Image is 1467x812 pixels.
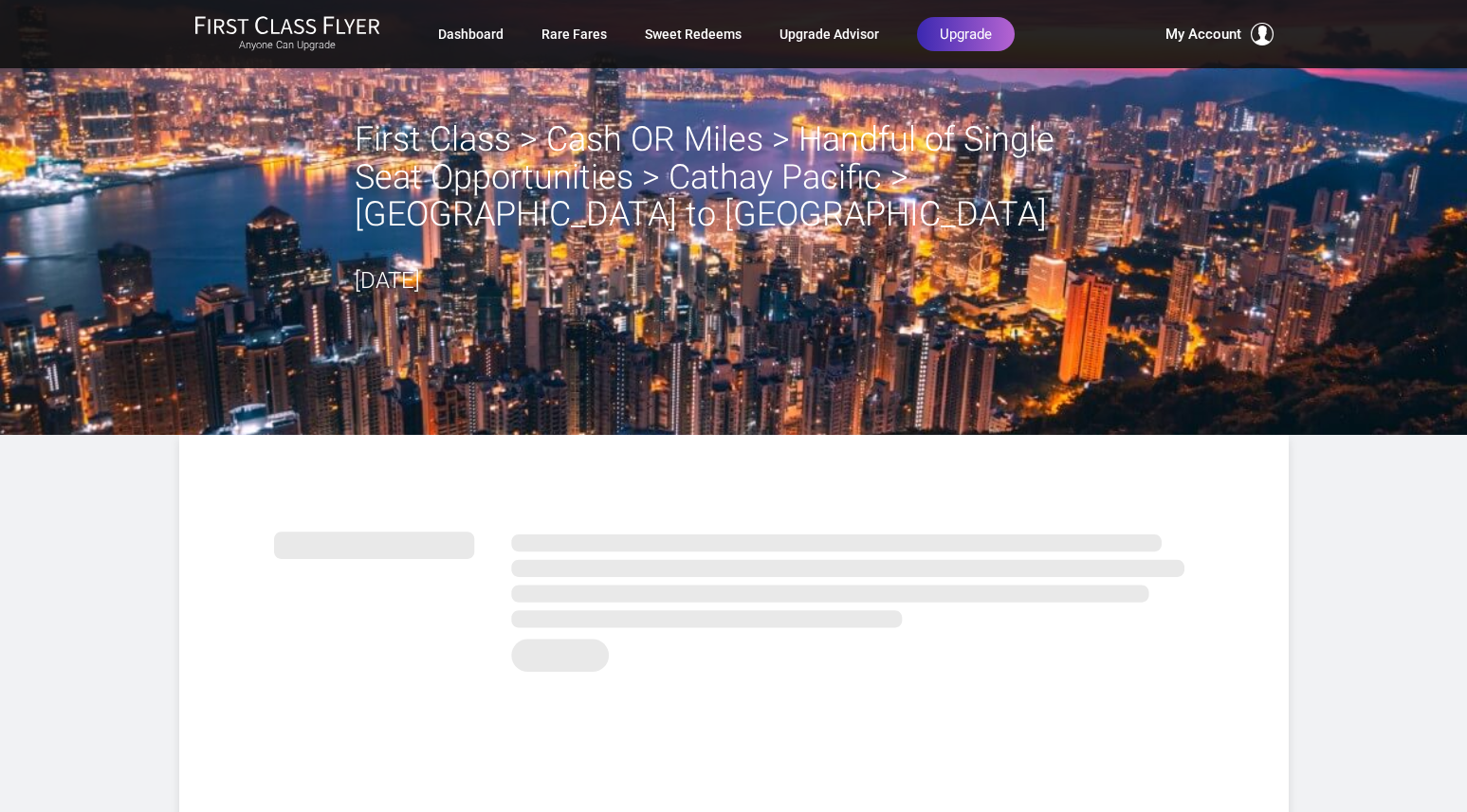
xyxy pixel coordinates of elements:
[355,121,1113,234] h2: First Class > Cash OR Miles > Handful of Single Seat Opportunities > Cathay Pacific > [GEOGRAPHIC...
[194,15,380,53] a: First Class FlyerAnyone Can Upgrade
[194,39,380,52] small: Anyone Can Upgrade
[274,511,1194,682] img: summary.svg
[194,15,380,35] img: First Class Flyer
[645,17,742,51] a: Sweet Redeems
[541,17,607,51] a: Rare Fares
[917,17,1015,51] a: Upgrade
[779,17,879,51] a: Upgrade Advisor
[1165,23,1274,45] button: My Account
[438,17,504,51] a: Dashboard
[355,267,420,294] time: [DATE]
[1165,23,1241,45] span: My Account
